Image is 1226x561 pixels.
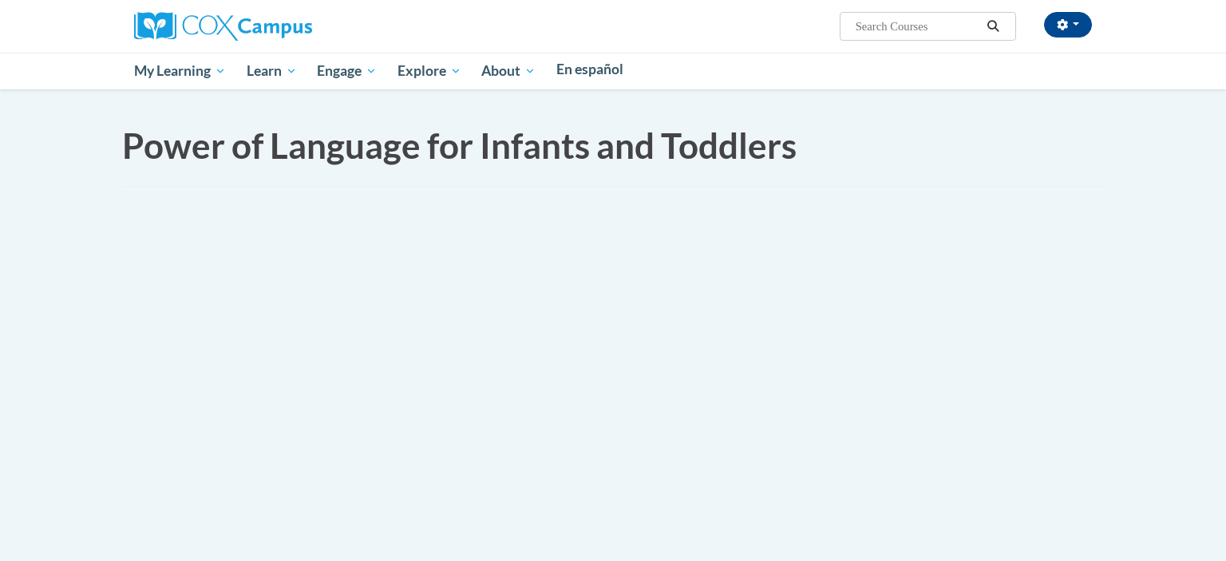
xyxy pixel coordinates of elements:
img: Cox Campus [134,12,312,41]
a: About [472,53,547,89]
a: Cox Campus [134,18,312,32]
a: Explore [387,53,472,89]
i:  [987,21,1001,33]
input: Search Courses [854,17,982,36]
a: Learn [236,53,307,89]
a: Engage [306,53,387,89]
button: Search [982,17,1006,36]
span: Power of Language for Infants and Toddlers [122,124,797,166]
span: Explore [397,61,461,81]
span: My Learning [134,61,226,81]
button: Account Settings [1044,12,1092,38]
div: Main menu [110,53,1116,89]
a: En español [546,53,634,86]
span: About [481,61,536,81]
span: Engage [317,61,377,81]
a: My Learning [124,53,236,89]
span: Learn [247,61,297,81]
span: En español [556,61,623,77]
